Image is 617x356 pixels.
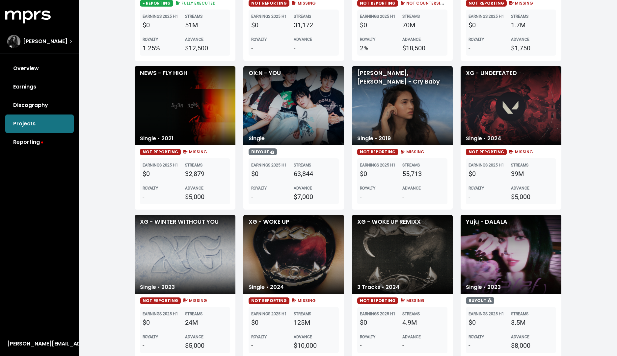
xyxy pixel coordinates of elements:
[402,169,445,179] div: 55,713
[251,37,267,42] b: ROYALTY
[251,20,294,30] div: $0
[466,297,494,304] span: BUYOUT
[402,186,421,191] b: ADVANCE
[360,14,395,19] b: EARNINGS 2025 H1
[511,20,553,30] div: 1.7M
[251,318,294,327] div: $0
[402,312,420,316] b: STREAMS
[402,14,420,19] b: STREAMS
[143,335,158,339] b: ROYALTY
[243,66,344,145] div: OX:N - YOU
[140,149,181,155] span: NOT REPORTING
[360,312,395,316] b: EARNINGS 2025 H1
[357,149,398,155] span: NOT REPORTING
[352,66,453,145] div: [PERSON_NAME], [PERSON_NAME] - Cry Baby
[185,163,202,167] b: STREAMS
[360,169,402,179] div: $0
[469,335,484,339] b: ROYALTY
[249,148,277,155] span: BUYOUT
[5,59,74,78] a: Overview
[185,335,203,339] b: ADVANCE
[135,132,179,145] div: Single • 2021
[461,215,561,294] div: Yuju - DALALA
[469,192,511,202] div: -
[511,318,553,327] div: 3.5M
[135,281,180,294] div: Single • 2023
[294,163,311,167] b: STREAMS
[143,14,178,19] b: EARNINGS 2025 H1
[143,312,178,316] b: EARNINGS 2025 H1
[182,298,207,303] span: MISSING
[5,96,74,114] a: Discography
[508,0,533,6] span: MISSING
[402,318,445,327] div: 4.9M
[185,43,228,53] div: $12,500
[294,318,336,327] div: 125M
[294,37,312,42] b: ADVANCE
[7,340,72,348] div: [PERSON_NAME][EMAIL_ADDRESS][DOMAIN_NAME]
[185,312,202,316] b: STREAMS
[352,132,396,145] div: Single • 2019
[5,78,74,96] a: Earnings
[461,281,506,294] div: Single • 2023
[352,281,405,294] div: 3 Tracks • 2024
[291,0,316,6] span: MISSING
[511,163,528,167] b: STREAMS
[143,341,185,350] div: -
[469,14,504,19] b: EARNINGS 2025 H1
[511,192,553,202] div: $5,000
[143,169,185,179] div: $0
[466,149,507,155] span: NOT REPORTING
[402,341,445,350] div: -
[357,297,398,304] span: NOT REPORTING
[5,13,51,20] a: mprs logo
[294,14,311,19] b: STREAMS
[135,215,235,294] div: XG - WINTER WITHOUT YOU
[143,43,185,53] div: 1.25%
[143,192,185,202] div: -
[185,14,202,19] b: STREAMS
[294,335,312,339] b: ADVANCE
[469,312,504,316] b: EARNINGS 2025 H1
[185,192,228,202] div: $5,000
[294,341,336,350] div: $10,000
[294,169,336,179] div: 63,844
[294,192,336,202] div: $7,000
[402,43,445,53] div: $18,500
[360,192,402,202] div: -
[469,43,511,53] div: -
[182,149,207,155] span: MISSING
[294,20,336,30] div: 31,172
[469,20,511,30] div: $0
[251,43,294,53] div: -
[251,186,267,191] b: ROYALTY
[402,20,445,30] div: 70M
[5,340,74,348] button: [PERSON_NAME][EMAIL_ADDRESS][DOMAIN_NAME]
[461,132,506,145] div: Single • 2024
[360,43,402,53] div: 2%
[399,298,425,303] span: MISSING
[294,312,311,316] b: STREAMS
[249,297,289,304] span: NOT REPORTING
[360,20,402,30] div: $0
[402,335,421,339] b: ADVANCE
[294,43,336,53] div: -
[251,14,287,19] b: EARNINGS 2025 H1
[469,186,484,191] b: ROYALTY
[360,163,395,167] b: EARNINGS 2025 H1
[511,43,553,53] div: $1,750
[511,312,528,316] b: STREAMS
[511,37,529,42] b: ADVANCE
[185,318,228,327] div: 24M
[140,297,181,304] span: NOT REPORTING
[402,37,421,42] b: ADVANCE
[251,169,294,179] div: $0
[511,169,553,179] div: 39M
[143,20,185,30] div: $0
[143,318,185,327] div: $0
[508,149,533,155] span: MISSING
[399,0,452,6] span: NOT COUNTERSIGNED
[291,298,316,303] span: MISSING
[243,132,270,145] div: Single
[360,37,375,42] b: ROYALTY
